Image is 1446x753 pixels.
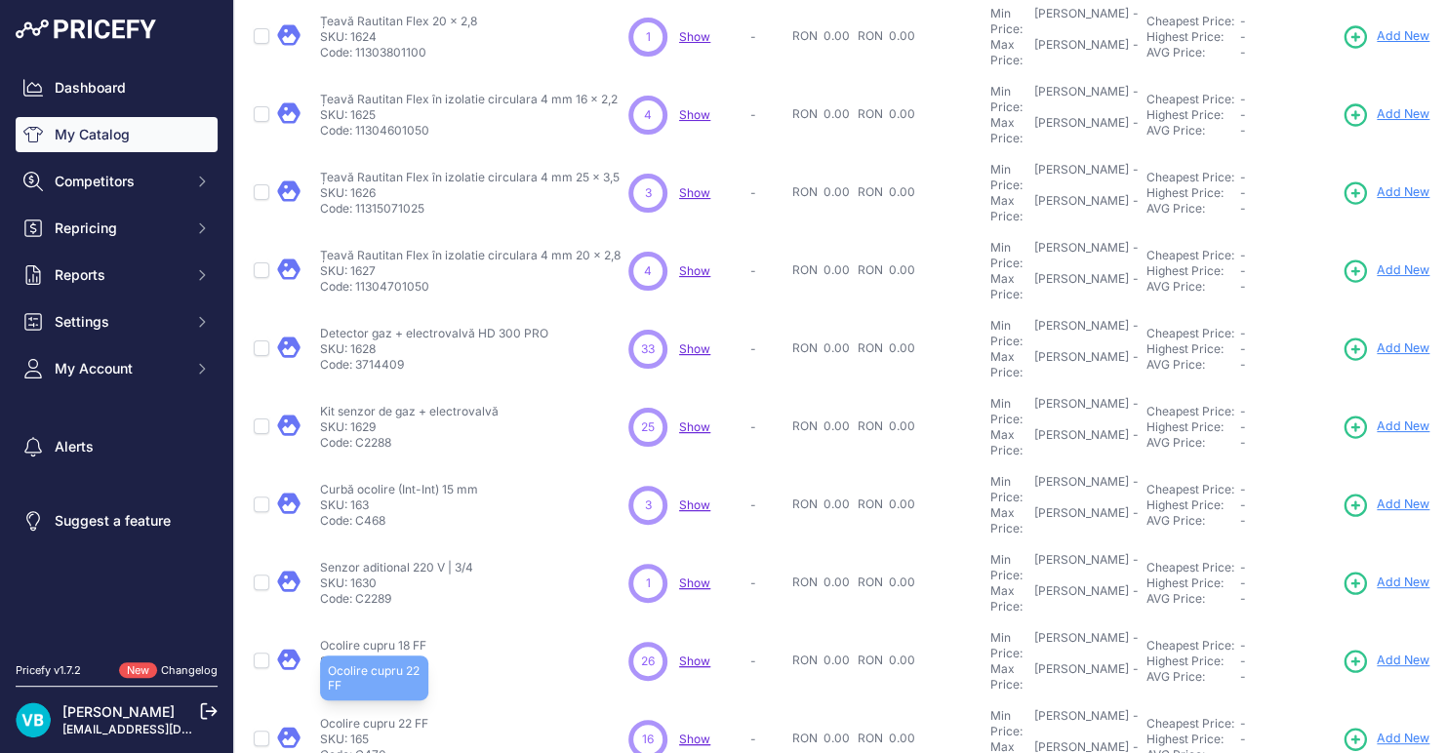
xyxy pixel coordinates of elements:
[16,258,218,293] button: Reports
[646,28,651,46] span: 1
[646,575,651,592] span: 1
[55,359,182,378] span: My Account
[320,654,426,669] p: SKU: 164
[16,70,218,639] nav: Sidebar
[1377,574,1429,592] span: Add New
[1240,482,1246,496] span: -
[679,341,710,356] a: Show
[320,419,499,435] p: SKU: 1629
[1034,162,1129,193] div: [PERSON_NAME]
[1377,105,1429,124] span: Add New
[1240,248,1246,262] span: -
[1146,263,1240,279] div: Highest Price:
[858,106,915,121] span: RON 0.00
[320,248,621,263] p: Țeavă Rautitan Flex în izolatie circulara 4 mm 20 x 2,8
[792,653,850,667] span: RON 0.00
[320,716,428,732] p: Ocolire cupru 22 FF
[1146,435,1240,451] div: AVG Price:
[1034,552,1129,583] div: [PERSON_NAME]
[990,505,1030,536] div: Max Price:
[1146,92,1234,106] a: Cheapest Price:
[1129,708,1139,739] div: -
[679,732,710,746] span: Show
[1129,37,1139,68] div: -
[1146,357,1240,373] div: AVG Price:
[1034,474,1129,505] div: [PERSON_NAME]
[1240,279,1246,294] span: -
[1146,404,1234,418] a: Cheapest Price:
[16,117,218,152] a: My Catalog
[641,418,655,436] span: 25
[1146,513,1240,529] div: AVG Price:
[1342,258,1429,285] a: Add New
[1146,279,1240,295] div: AVG Price:
[320,513,478,529] p: Code: C468
[1146,45,1240,60] div: AVG Price:
[119,662,157,679] span: New
[792,340,850,355] span: RON 0.00
[1240,404,1246,418] span: -
[1034,661,1129,693] div: [PERSON_NAME]
[792,496,850,511] span: RON 0.00
[1146,638,1234,653] a: Cheapest Price:
[750,29,784,45] p: -
[320,170,620,185] p: Țeavă Rautitan Flex în izolatie circulara 4 mm 25 x 3,5
[1146,201,1240,217] div: AVG Price:
[1146,497,1240,513] div: Highest Price:
[1240,638,1246,653] span: -
[1034,318,1129,349] div: [PERSON_NAME]
[16,211,218,246] button: Repricing
[1240,716,1246,731] span: -
[990,583,1030,614] div: Max Price:
[990,349,1030,380] div: Max Price:
[1342,23,1429,51] a: Add New
[750,341,784,357] p: -
[1240,29,1246,44] span: -
[1146,732,1240,747] div: Highest Price:
[1377,730,1429,748] span: Add New
[1034,505,1129,536] div: [PERSON_NAME]
[1240,560,1246,575] span: -
[990,115,1030,146] div: Max Price:
[16,70,218,105] a: Dashboard
[679,575,710,590] a: Show
[679,185,710,200] a: Show
[161,663,218,677] a: Changelog
[641,653,655,670] span: 26
[858,731,915,745] span: RON 0.00
[1240,341,1246,356] span: -
[990,240,1030,271] div: Min Price:
[1034,115,1129,146] div: [PERSON_NAME]
[1034,349,1129,380] div: [PERSON_NAME]
[679,497,710,512] a: Show
[320,123,618,139] p: Code: 11304601050
[750,419,784,435] p: -
[1240,435,1246,450] span: -
[320,107,618,123] p: SKU: 1625
[858,28,915,43] span: RON 0.00
[1034,427,1129,458] div: [PERSON_NAME]
[792,28,850,43] span: RON 0.00
[55,218,182,238] span: Repricing
[679,654,710,668] a: Show
[792,418,850,433] span: RON 0.00
[1146,123,1240,139] div: AVG Price:
[1240,92,1246,106] span: -
[679,263,710,278] span: Show
[645,184,652,202] span: 3
[679,107,710,122] span: Show
[320,404,499,419] p: Kit senzor de gaz + electrovalvă
[990,84,1030,115] div: Min Price:
[1146,14,1234,28] a: Cheapest Price:
[1240,107,1246,122] span: -
[1240,513,1246,528] span: -
[642,731,654,748] span: 16
[320,326,548,341] p: Detector gaz + electrovalvă HD 300 PRO
[679,419,710,434] a: Show
[1240,591,1246,606] span: -
[1240,654,1246,668] span: -
[1034,630,1129,661] div: [PERSON_NAME]
[320,482,478,497] p: Curbă ocolire (Int-Int) 15 mm
[320,655,428,700] div: Ocolire cupru 22 FF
